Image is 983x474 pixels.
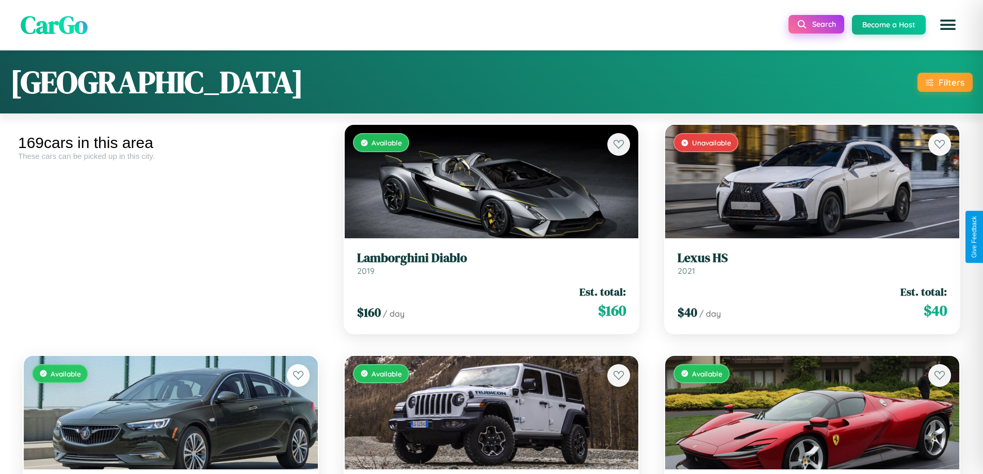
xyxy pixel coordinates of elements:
span: Available [692,369,722,378]
span: 2019 [357,266,375,276]
button: Filters [917,73,973,92]
h1: [GEOGRAPHIC_DATA] [10,61,303,103]
span: $ 160 [598,300,626,321]
h3: Lexus HS [678,251,947,266]
div: These cars can be picked up in this city. [18,152,324,160]
span: $ 40 [924,300,947,321]
button: Become a Host [852,15,926,35]
span: Est. total: [900,284,947,299]
span: CarGo [21,8,88,42]
h3: Lamborghini Diablo [357,251,626,266]
span: $ 160 [357,304,381,321]
span: Est. total: [579,284,626,299]
span: Unavailable [692,138,731,147]
button: Open menu [933,10,962,39]
a: Lexus HS2021 [678,251,947,276]
span: / day [699,308,721,319]
a: Lamborghini Diablo2019 [357,251,626,276]
span: Available [51,369,81,378]
span: 2021 [678,266,695,276]
div: Give Feedback [971,216,978,258]
span: Search [812,20,836,29]
span: / day [383,308,405,319]
div: 169 cars in this area [18,134,324,152]
div: Filters [939,77,964,88]
span: Available [372,369,402,378]
span: Available [372,138,402,147]
span: $ 40 [678,304,697,321]
button: Search [788,15,844,34]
